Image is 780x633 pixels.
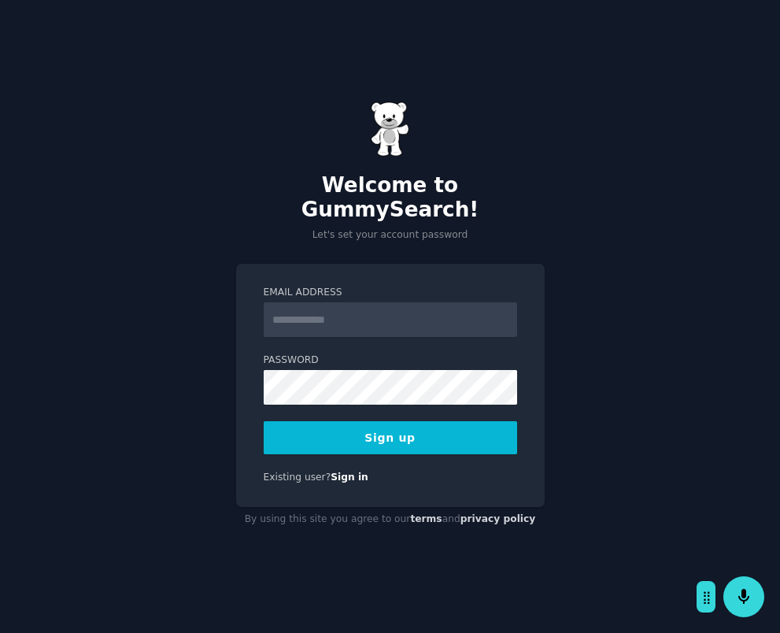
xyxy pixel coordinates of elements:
[236,507,545,532] div: By using this site you agree to our and
[460,513,536,524] a: privacy policy
[697,581,715,613] button: ⣿
[236,228,545,242] p: Let's set your account password
[264,421,517,454] button: Sign up
[371,102,410,157] img: Gummy Bear
[410,513,442,524] a: terms
[264,354,517,368] label: Password
[264,286,517,300] label: Email Address
[331,472,368,483] a: Sign in
[236,173,545,223] h2: Welcome to GummySearch!
[264,472,331,483] span: Existing user?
